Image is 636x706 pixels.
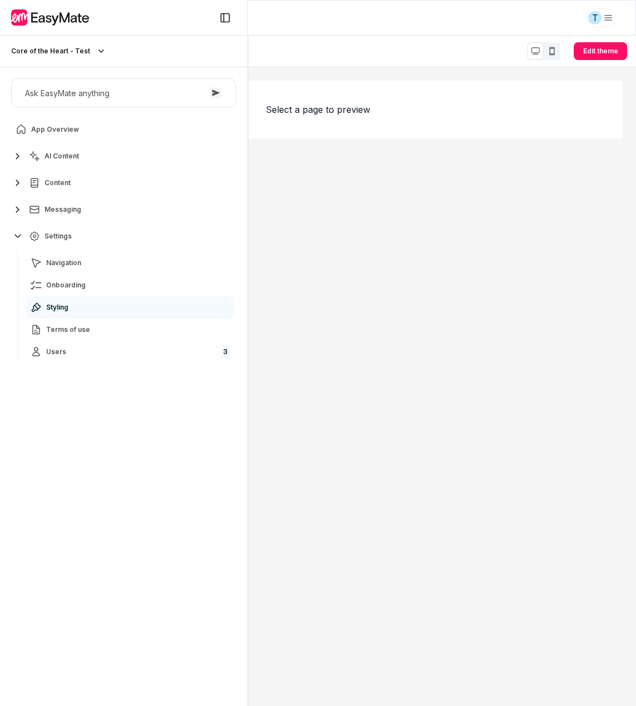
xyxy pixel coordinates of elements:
div: T [588,11,602,24]
span: Settings [44,232,72,241]
button: Content [11,172,236,194]
button: Messaging [11,198,236,221]
span: AI Content [44,152,79,161]
div: Select a page to preview [13,81,623,138]
span: Messaging [44,205,81,214]
p: Core of the Heart - Test [11,47,90,56]
span: Navigation [46,258,81,267]
span: 3 [221,345,230,359]
button: Settings [11,225,236,247]
span: Styling [46,303,68,312]
span: Content [44,178,71,187]
button: Core of the Heart - Test [11,44,108,58]
a: Styling [26,296,234,319]
a: App Overview [11,118,236,141]
a: Terms of use [26,319,234,341]
span: Users [46,347,66,356]
a: Navigation [26,252,234,274]
span: Onboarding [46,281,86,290]
span: App Overview [31,125,79,134]
span: Terms of use [46,325,90,334]
a: Users3 [26,341,234,363]
a: Onboarding [26,274,234,296]
button: Ask EasyMate anything [11,78,236,107]
button: Edit theme [574,42,627,60]
button: AI Content [11,145,236,167]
